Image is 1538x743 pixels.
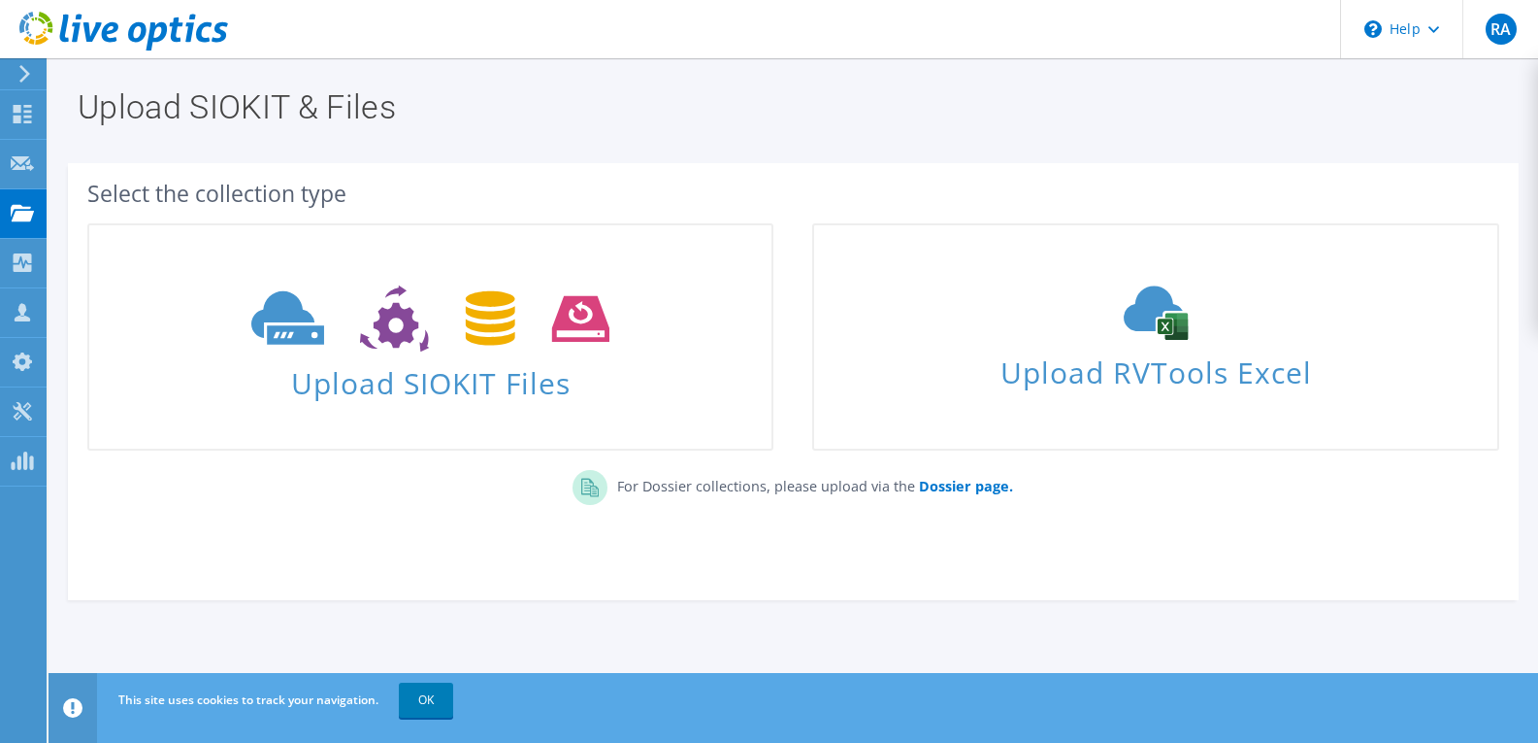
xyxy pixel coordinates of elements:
[118,692,378,708] span: This site uses cookies to track your navigation.
[1486,14,1517,45] span: RA
[87,223,773,451] a: Upload SIOKIT Files
[89,356,771,398] span: Upload SIOKIT Files
[814,347,1496,388] span: Upload RVTools Excel
[919,477,1013,495] b: Dossier page.
[78,90,1499,123] h1: Upload SIOKIT & Files
[607,470,1013,497] p: For Dossier collections, please upload via the
[915,477,1013,495] a: Dossier page.
[399,683,453,718] a: OK
[812,223,1498,451] a: Upload RVTools Excel
[87,183,1499,204] div: Select the collection type
[1364,20,1382,38] svg: \n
